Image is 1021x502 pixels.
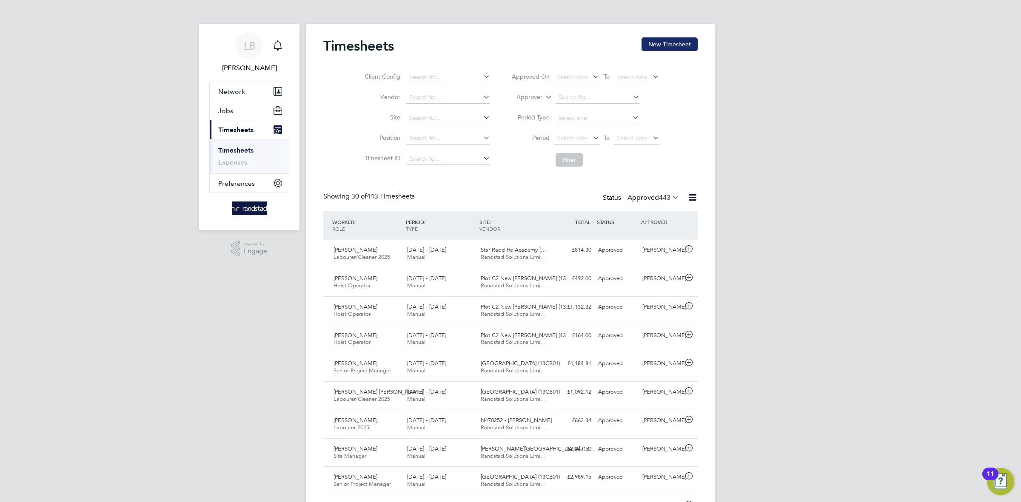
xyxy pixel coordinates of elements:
button: Filter [556,153,583,167]
span: [DATE] - [DATE] [407,445,446,452]
input: Select one [556,112,639,124]
input: Search for... [406,133,490,145]
span: 443 [659,193,670,202]
div: Status [603,192,681,204]
span: Timesheets [218,126,254,134]
span: Plot C2 New [PERSON_NAME] (13… [481,303,571,310]
span: Randstad Solutions Limi… [481,452,546,459]
img: randstad-logo-retina.png [232,201,267,215]
span: Manual [407,338,425,346]
span: Hoist Operator [334,310,371,318]
span: Randstad Solutions Limi… [481,395,546,403]
span: Select date [557,73,588,81]
span: [PERSON_NAME] [334,417,377,424]
label: Approved [627,193,679,202]
div: SITE [477,214,551,236]
span: Hoist Operator [334,338,371,346]
label: Client Config [362,73,400,80]
span: Randstad Solutions Limi… [481,424,546,431]
h2: Timesheets [323,37,394,54]
div: £4,184.81 [550,357,595,371]
span: Randstad Solutions Limi… [481,282,546,289]
label: Approver [504,93,542,102]
label: Approved On [511,73,550,80]
span: ROLE [332,225,345,232]
div: WORKER [330,214,404,236]
span: Powered by [243,241,267,248]
nav: Main navigation [199,24,299,230]
div: [PERSON_NAME] [639,243,683,257]
span: Star Radcliffe Academy (… [481,246,546,253]
div: Approved [595,300,639,314]
span: LB [244,40,255,51]
div: [PERSON_NAME] [639,329,683,343]
button: Preferences [210,174,289,193]
span: Randstad Solutions Limi… [481,367,546,374]
span: To [601,132,612,143]
span: Randstad Solutions Limi… [481,480,546,488]
span: Manual [407,452,425,459]
span: [DATE] - [DATE] [407,360,446,367]
span: [DATE] - [DATE] [407,303,446,310]
span: Preferences [218,179,255,187]
div: £1,132.32 [550,300,595,314]
span: [PERSON_NAME] [334,246,377,253]
a: LB[PERSON_NAME] [209,32,289,73]
span: Hoist Operator [334,282,371,289]
span: [DATE] - [DATE] [407,246,446,253]
span: Manual [407,395,425,403]
div: [PERSON_NAME] [639,414,683,428]
span: TYPE [406,225,418,232]
span: TOTAL [575,218,590,225]
label: Period [511,134,550,142]
div: [PERSON_NAME] [639,385,683,399]
div: £2,047.50 [550,442,595,456]
a: Expenses [218,158,247,166]
span: [PERSON_NAME] [334,445,377,452]
div: Approved [595,329,639,343]
span: [GEOGRAPHIC_DATA] (13CB01) [481,388,560,395]
span: Manual [407,310,425,318]
button: Jobs [210,101,289,120]
span: [PERSON_NAME] [334,275,377,282]
span: N470252 - [PERSON_NAME] [481,417,552,424]
label: Period Type [511,113,550,121]
span: Manual [407,367,425,374]
a: Timesheets [218,146,254,154]
div: Approved [595,243,639,257]
div: Timesheets [210,139,289,173]
span: / [424,218,426,225]
div: Showing [323,192,416,201]
div: Approved [595,442,639,456]
input: Search for... [406,112,490,124]
div: Approved [595,470,639,484]
span: 443 Timesheets [351,192,415,201]
button: Network [210,82,289,101]
span: / [490,218,491,225]
span: Randstad Solutions Limi… [481,338,546,346]
div: APPROVER [639,214,683,230]
div: 11 [987,474,994,485]
span: Plot C2 New [PERSON_NAME] (13… [481,332,571,339]
div: £492.00 [550,272,595,286]
input: Search for... [556,92,639,104]
span: [PERSON_NAME] [334,303,377,310]
span: Select date [557,134,588,142]
div: Approved [595,357,639,371]
a: Powered byEngage [231,241,268,257]
div: £814.30 [550,243,595,257]
span: Select date [617,134,647,142]
button: New Timesheet [642,37,698,51]
span: / [354,218,356,225]
div: £663.34 [550,414,595,428]
span: [DATE] - [DATE] [407,417,446,424]
div: PERIOD [404,214,477,236]
span: VENDOR [479,225,500,232]
span: Network [218,88,245,96]
label: Vendor [362,93,400,101]
span: 30 of [351,192,367,201]
input: Search for... [406,92,490,104]
span: Manual [407,480,425,488]
div: [PERSON_NAME] [639,470,683,484]
div: Approved [595,414,639,428]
